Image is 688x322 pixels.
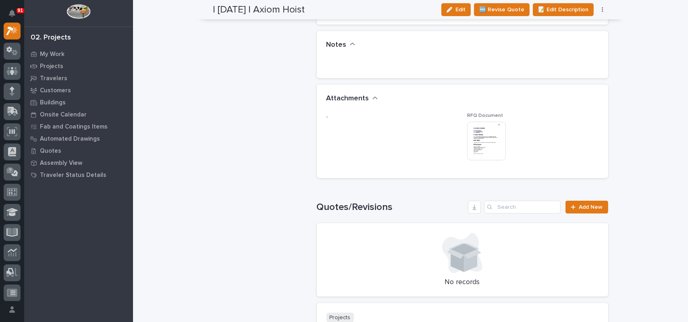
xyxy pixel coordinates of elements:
span: Edit [455,6,466,13]
img: Workspace Logo [67,4,90,19]
a: Travelers [24,72,133,84]
button: Edit [441,3,471,16]
a: Assembly View [24,157,133,169]
span: RFQ Document [467,113,503,118]
p: Quotes [40,147,61,155]
a: Add New [565,201,608,214]
p: Onsite Calendar [40,111,87,118]
a: Buildings [24,96,133,108]
span: 🆕 Revise Quote [479,5,524,15]
p: - [326,113,458,121]
button: Notifications [4,5,21,22]
span: Add New [579,204,603,210]
button: 🆕 Revise Quote [474,3,530,16]
a: Projects [24,60,133,72]
p: Traveler Status Details [40,172,106,179]
h1: Quotes/Revisions [317,202,465,213]
input: Search [484,201,561,214]
h2: Notes [326,41,347,50]
p: Fab and Coatings Items [40,123,108,131]
p: My Work [40,51,64,58]
a: Quotes [24,145,133,157]
div: 02. Projects [31,33,71,42]
a: My Work [24,48,133,60]
h2: | [DATE] | Axiom Hoist [213,4,305,16]
p: Automated Drawings [40,135,100,143]
a: Customers [24,84,133,96]
p: Customers [40,87,71,94]
h2: Attachments [326,94,369,103]
p: 91 [18,8,23,13]
p: Assembly View [40,160,82,167]
button: 📝 Edit Description [533,3,594,16]
span: 📝 Edit Description [538,5,588,15]
a: Automated Drawings [24,133,133,145]
p: Travelers [40,75,67,82]
p: Buildings [40,99,66,106]
a: Onsite Calendar [24,108,133,120]
a: Fab and Coatings Items [24,120,133,133]
p: Projects [40,63,63,70]
p: No records [326,278,599,287]
button: Attachments [326,94,378,103]
button: Notes [326,41,355,50]
div: Notifications91 [10,10,21,23]
a: Traveler Status Details [24,169,133,181]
